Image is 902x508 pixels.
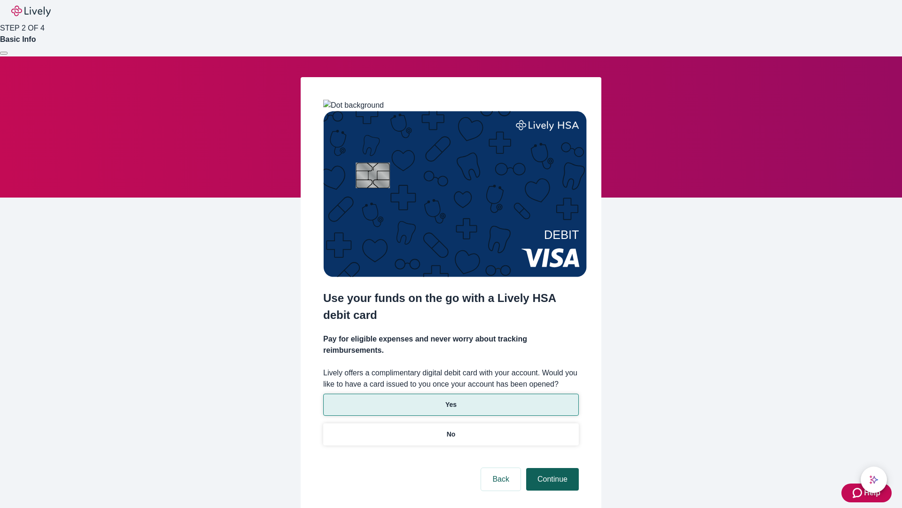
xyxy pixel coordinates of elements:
p: No [447,429,456,439]
h4: Pay for eligible expenses and never worry about tracking reimbursements. [323,333,579,356]
button: Continue [526,468,579,491]
svg: Zendesk support icon [853,487,864,499]
button: chat [861,467,887,493]
label: Lively offers a complimentary digital debit card with your account. Would you like to have a card... [323,367,579,390]
img: Debit card [323,111,587,277]
button: Back [481,468,521,491]
span: Help [864,487,880,499]
button: Zendesk support iconHelp [841,484,892,502]
img: Dot background [323,100,384,111]
img: Lively [11,6,51,17]
h2: Use your funds on the go with a Lively HSA debit card [323,290,579,324]
svg: Lively AI Assistant [869,475,879,484]
p: Yes [445,400,457,410]
button: Yes [323,394,579,416]
button: No [323,423,579,445]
